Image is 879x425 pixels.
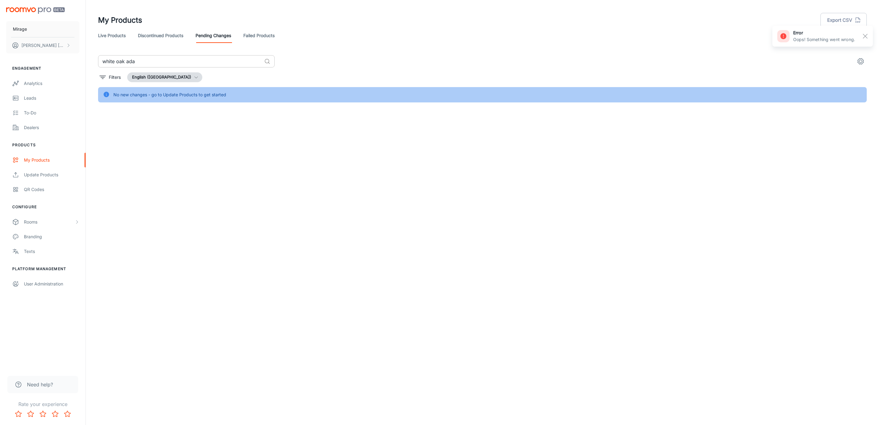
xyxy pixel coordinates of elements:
[793,36,855,43] p: Oops! Something went wrong.
[109,74,121,81] p: Filters
[98,55,262,67] input: Search
[98,72,122,82] button: filter
[6,37,79,53] button: [PERSON_NAME] [PERSON_NAME]
[127,72,202,82] button: English ([GEOGRAPHIC_DATA])
[196,28,231,43] a: Pending Changes
[854,55,867,67] button: settings
[793,29,855,36] h6: error
[113,89,226,101] div: No new changes - go to Update Products to get started
[6,7,65,14] img: Roomvo PRO Beta
[24,124,79,131] div: Dealers
[13,26,27,33] p: Mirage
[138,28,183,43] a: Discontinued Products
[24,95,79,101] div: Leads
[6,21,79,37] button: Mirage
[820,13,867,28] button: Export CSV
[98,15,142,26] h1: My Products
[98,28,126,43] a: Live Products
[24,109,79,116] div: To-do
[24,80,79,87] div: Analytics
[21,42,65,49] p: [PERSON_NAME] [PERSON_NAME]
[243,28,275,43] a: Failed Products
